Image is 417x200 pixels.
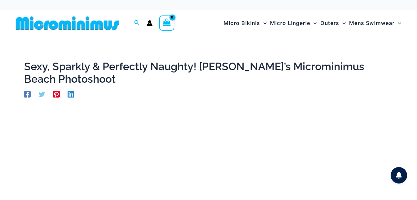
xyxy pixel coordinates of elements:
[159,15,174,31] a: View Shopping Cart, empty
[222,13,268,33] a: Micro BikinisMenu ToggleMenu Toggle
[147,20,153,26] a: Account icon link
[347,13,403,33] a: Mens SwimwearMenu ToggleMenu Toggle
[24,90,31,97] a: Facebook
[13,16,122,31] img: MM SHOP LOGO FLAT
[223,15,260,32] span: Micro Bikinis
[39,90,45,97] a: Twitter
[134,19,140,27] a: Search icon link
[319,13,347,33] a: OutersMenu ToggleMenu Toggle
[349,15,395,32] span: Mens Swimwear
[320,15,339,32] span: Outers
[221,12,404,34] nav: Site Navigation
[395,15,401,32] span: Menu Toggle
[53,90,60,97] a: Pinterest
[268,13,318,33] a: Micro LingerieMenu ToggleMenu Toggle
[260,15,267,32] span: Menu Toggle
[68,90,74,97] a: Linkedin
[310,15,317,32] span: Menu Toggle
[24,60,393,86] h1: Sexy, Sparkly & Perfectly Naughty! [PERSON_NAME]’s Microminimus Beach Photoshoot
[339,15,346,32] span: Menu Toggle
[270,15,310,32] span: Micro Lingerie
